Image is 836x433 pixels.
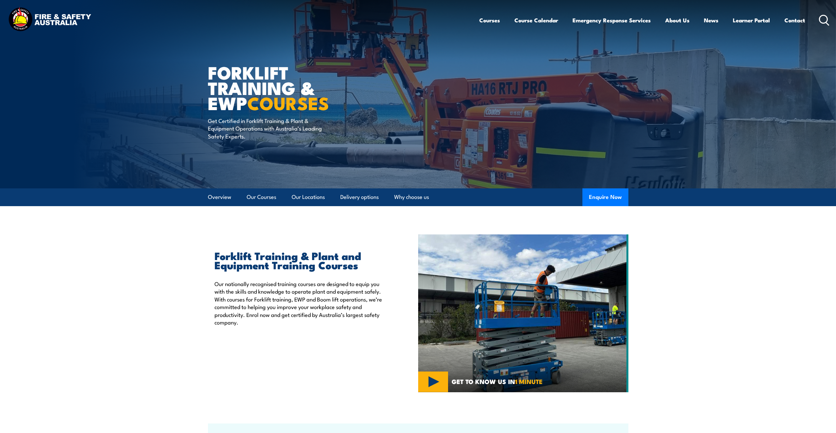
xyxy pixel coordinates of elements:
span: GET TO KNOW US IN [452,378,543,384]
a: Overview [208,188,231,206]
a: Our Locations [292,188,325,206]
a: Our Courses [247,188,276,206]
img: Verification of Competency (VOC) for Elevating Work Platform (EWP) Under 11m [418,234,628,392]
a: News [704,12,718,29]
h1: Forklift Training & EWP [208,64,370,110]
a: Learner Portal [733,12,770,29]
p: Get Certified in Forklift Training & Plant & Equipment Operations with Australia’s Leading Safety... [208,117,328,140]
a: Course Calendar [514,12,558,29]
a: About Us [665,12,689,29]
h2: Forklift Training & Plant and Equipment Training Courses [215,251,388,269]
a: Emergency Response Services [573,12,651,29]
a: Delivery options [340,188,379,206]
strong: 1 MINUTE [515,376,543,386]
a: Courses [479,12,500,29]
a: Contact [784,12,805,29]
strong: COURSES [247,89,329,116]
button: Enquire Now [582,188,628,206]
a: Why choose us [394,188,429,206]
p: Our nationally recognised training courses are designed to equip you with the skills and knowledg... [215,280,388,326]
